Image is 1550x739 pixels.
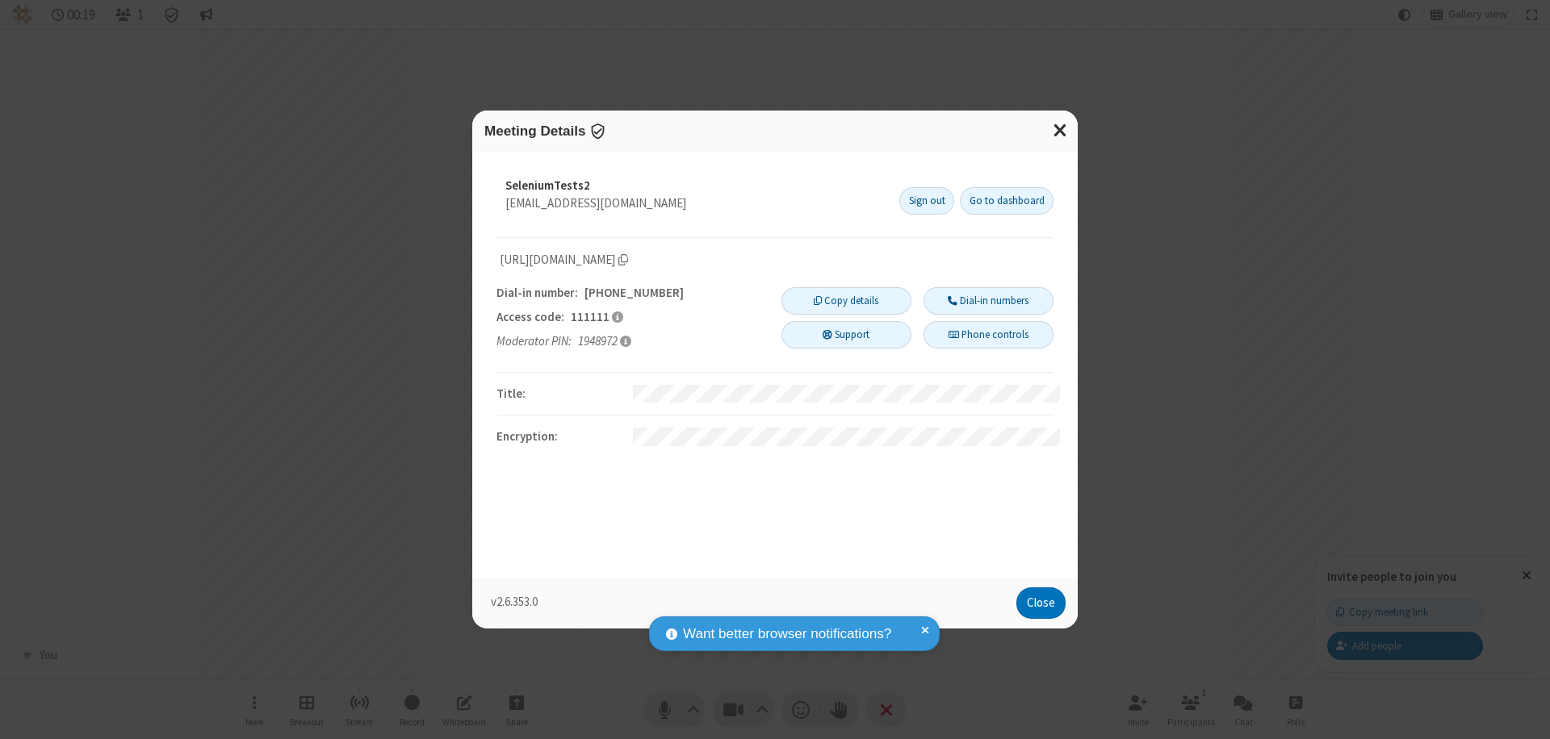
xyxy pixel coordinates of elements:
[781,321,911,349] button: Support
[496,332,572,351] span: Moderator PIN:
[484,123,586,139] span: Meeting Details
[491,593,1011,619] p: v2.6.353.0
[620,335,631,348] span: As the meeting organizer, entering this PIN gives you access to moderator and other administrativ...
[899,187,954,215] button: Sign out
[781,287,911,315] button: Copy details
[491,385,633,403] div: Title :
[500,251,628,269] span: Copy meeting link
[505,177,887,195] div: SeleniumTests2
[924,287,1054,315] button: Dial-in numbers
[584,285,684,300] span: [PHONE_NUMBER]
[491,428,633,446] div: Encryption :
[1016,587,1066,620] button: Close
[496,284,578,303] span: Dial-in number:
[1044,111,1078,150] button: Close modal
[612,311,623,324] span: Participants should use this access code to connect to the meeting.
[924,321,1054,349] button: Phone controls
[578,333,618,349] span: 1948972
[571,309,610,324] span: 111111
[683,624,891,645] span: Want better browser notifications?
[960,187,1054,215] a: Go to dashboard
[496,308,564,327] span: Access code:
[589,123,606,139] span: Encryption enabled
[505,194,887,213] div: [EMAIL_ADDRESS][DOMAIN_NAME]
